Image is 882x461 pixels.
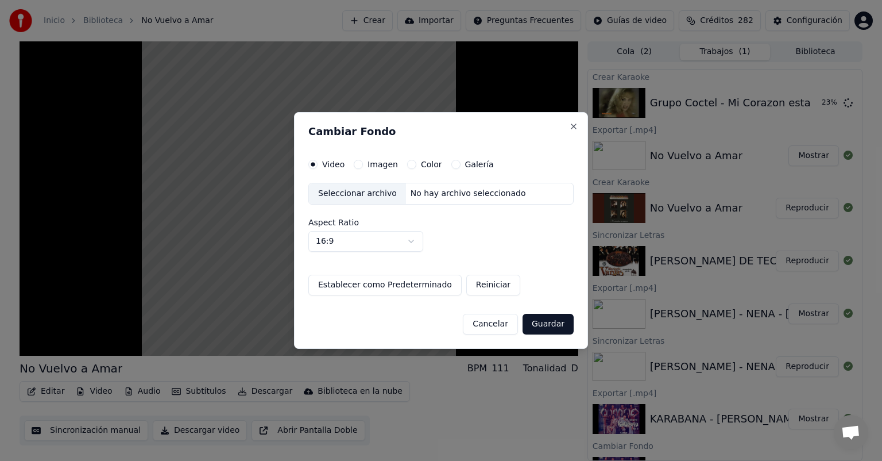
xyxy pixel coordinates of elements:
button: Guardar [523,314,574,335]
div: Seleccionar archivo [309,183,406,204]
div: No hay archivo seleccionado [406,188,531,199]
label: Aspect Ratio [308,218,574,226]
h2: Cambiar Fondo [308,126,574,137]
label: Video [322,160,345,168]
button: Reiniciar [466,275,520,295]
label: Galería [465,160,494,168]
button: Establecer como Predeterminado [308,275,462,295]
label: Imagen [367,160,398,168]
label: Color [421,160,442,168]
button: Cancelar [463,314,518,335]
